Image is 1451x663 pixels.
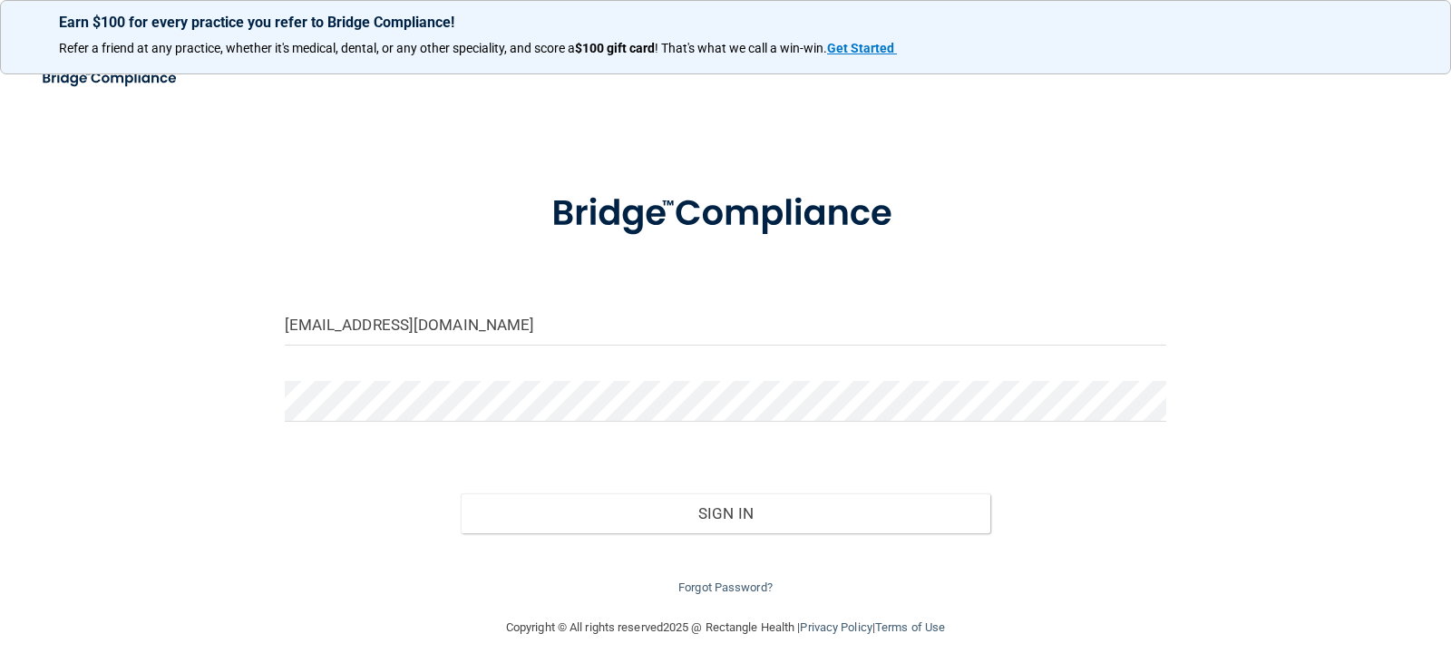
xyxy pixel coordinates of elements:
a: Privacy Policy [800,620,872,634]
img: bridge_compliance_login_screen.278c3ca4.svg [514,167,937,261]
button: Sign In [461,493,990,533]
strong: Get Started [827,41,894,55]
a: Get Started [827,41,897,55]
a: Forgot Password? [678,580,773,594]
span: Refer a friend at any practice, whether it's medical, dental, or any other speciality, and score a [59,41,575,55]
input: Email [285,305,1167,346]
a: Terms of Use [875,620,945,634]
span: ! That's what we call a win-win. [655,41,827,55]
img: bridge_compliance_login_screen.278c3ca4.svg [27,60,194,97]
div: Copyright © All rights reserved 2025 @ Rectangle Health | | [394,599,1057,657]
p: Earn $100 for every practice you refer to Bridge Compliance! [59,14,1392,31]
strong: $100 gift card [575,41,655,55]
